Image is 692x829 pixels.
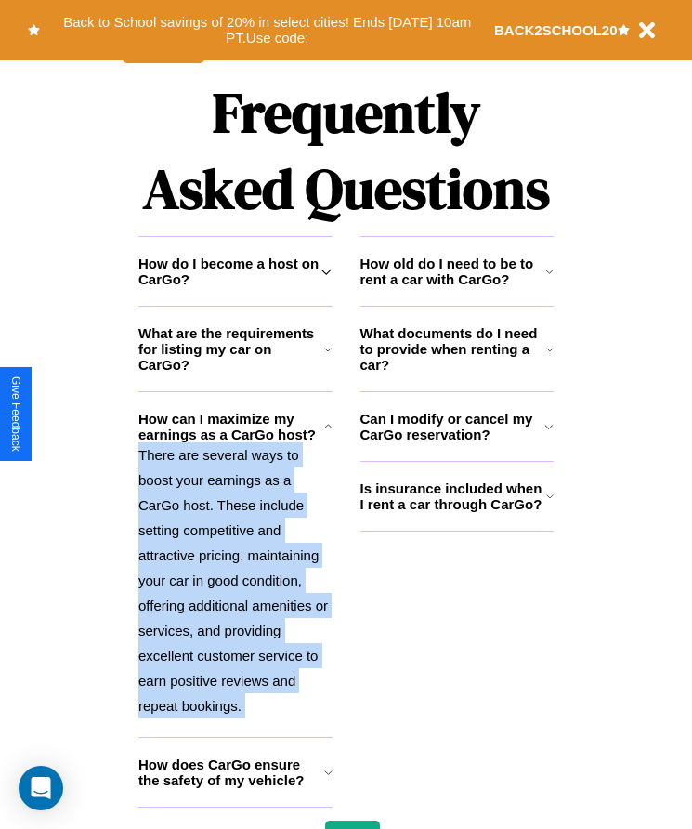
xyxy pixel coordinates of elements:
h3: What are the requirements for listing my car on CarGo? [138,325,324,373]
h3: How do I become a host on CarGo? [138,256,320,287]
b: BACK2SCHOOL20 [494,22,618,38]
p: There are several ways to boost your earnings as a CarGo host. These include setting competitive ... [138,442,333,718]
h3: What documents do I need to provide when renting a car? [360,325,547,373]
h3: How can I maximize my earnings as a CarGo host? [138,411,324,442]
h1: Frequently Asked Questions [138,65,554,236]
div: Give Feedback [9,376,22,452]
div: Open Intercom Messenger [19,766,63,810]
h3: How does CarGo ensure the safety of my vehicle? [138,757,324,788]
h3: Is insurance included when I rent a car through CarGo? [360,480,546,512]
button: Back to School savings of 20% in select cities! Ends [DATE] 10am PT.Use code: [40,9,494,51]
h3: How old do I need to be to rent a car with CarGo? [360,256,545,287]
h3: Can I modify or cancel my CarGo reservation? [360,411,545,442]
